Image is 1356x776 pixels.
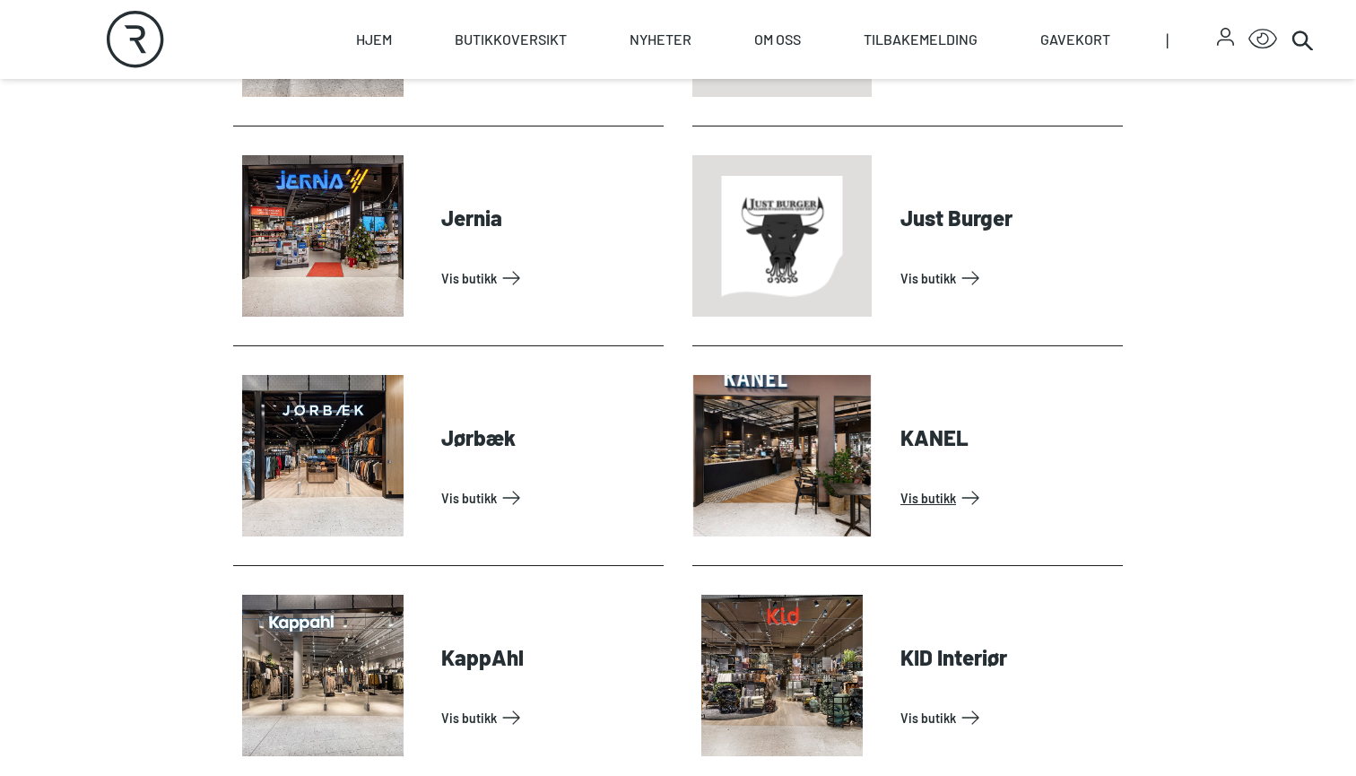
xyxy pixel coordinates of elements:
[900,484,1116,512] a: Vis Butikk: KANEL
[900,264,1116,292] a: Vis Butikk: Just Burger
[441,264,656,292] a: Vis Butikk: Jernia
[1248,25,1277,54] button: Open Accessibility Menu
[441,703,656,732] a: Vis Butikk: KappAhl
[900,703,1116,732] a: Vis Butikk: KID Interiør
[441,484,656,512] a: Vis Butikk: Jørbæk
